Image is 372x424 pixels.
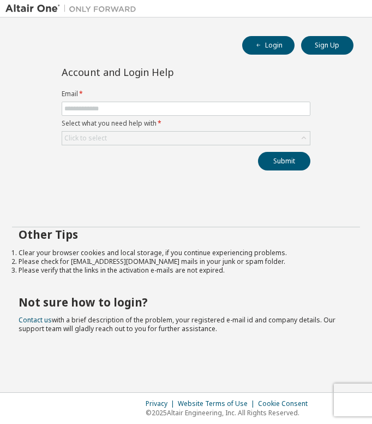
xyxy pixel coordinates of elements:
label: Select what you need help with [62,119,310,128]
li: Please verify that the links in the activation e-mails are not expired. [19,266,353,275]
span: with a brief description of the problem, your registered e-mail id and company details. Our suppo... [19,315,335,333]
h2: Other Tips [19,227,353,242]
div: Privacy [146,399,178,408]
button: Submit [258,152,310,170]
div: Click to select [64,134,107,143]
div: Click to select [62,132,310,145]
p: © 2025 Altair Engineering, Inc. All Rights Reserved. [146,408,314,417]
li: Please check for [EMAIL_ADDRESS][DOMAIN_NAME] mails in your junk or spam folder. [19,257,353,266]
a: Contact us [19,315,52,325]
button: Login [242,36,295,55]
h2: Not sure how to login? [19,295,353,309]
div: Cookie Consent [258,399,314,408]
div: Account and Login Help [62,68,261,76]
label: Email [62,90,310,98]
li: Clear your browser cookies and local storage, if you continue experiencing problems. [19,249,353,257]
button: Sign Up [301,36,353,55]
div: Website Terms of Use [178,399,258,408]
img: Altair One [5,3,142,14]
